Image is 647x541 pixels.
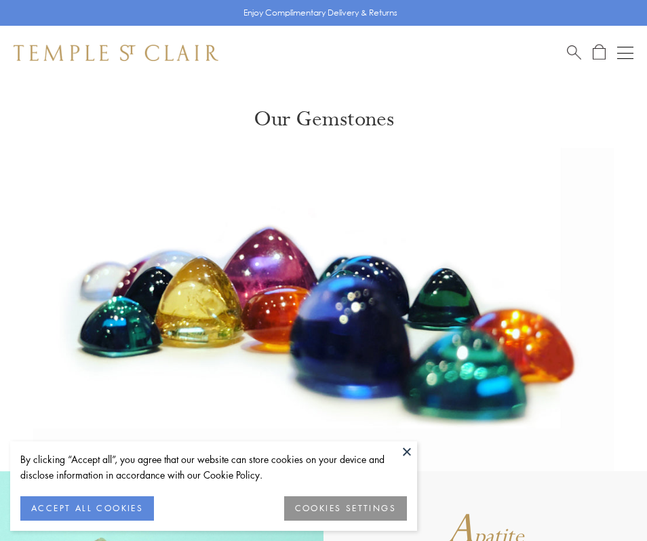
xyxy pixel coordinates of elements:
[14,45,218,61] img: Temple St. Clair
[284,496,407,521] button: COOKIES SETTINGS
[20,452,407,483] div: By clicking “Accept all”, you agree that our website can store cookies on your device and disclos...
[20,496,154,521] button: ACCEPT ALL COOKIES
[617,45,633,61] button: Open navigation
[254,80,394,132] h1: Our Gemstones
[593,44,606,61] a: Open Shopping Bag
[567,44,581,61] a: Search
[243,6,397,20] p: Enjoy Complimentary Delivery & Returns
